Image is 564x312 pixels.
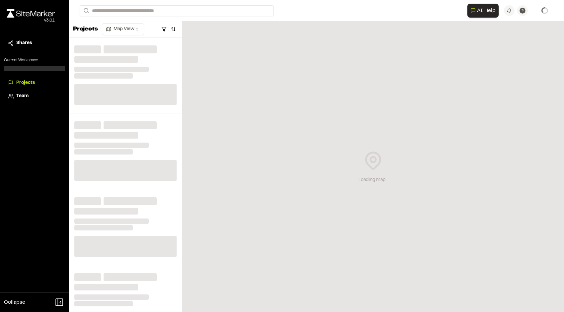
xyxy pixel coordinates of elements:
[359,176,387,184] div: Loading map...
[467,4,499,18] button: Open AI Assistant
[16,39,32,47] span: Shares
[80,5,92,16] button: Search
[467,4,501,18] div: Open AI Assistant
[8,39,61,47] a: Shares
[477,7,496,15] span: AI Help
[8,93,61,100] a: Team
[7,18,55,24] div: Oh geez...please don't...
[7,9,55,18] img: rebrand.png
[4,298,25,306] span: Collapse
[16,93,29,100] span: Team
[8,79,61,87] a: Projects
[16,79,35,87] span: Projects
[73,25,98,34] p: Projects
[4,57,65,63] p: Current Workspace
